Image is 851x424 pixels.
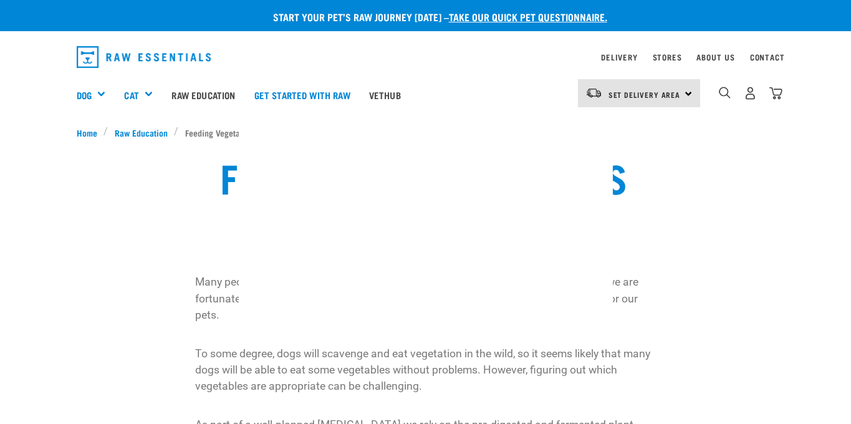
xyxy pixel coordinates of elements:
[108,126,174,139] a: Raw Education
[769,87,782,100] img: home-icon@2x.png
[750,55,785,59] a: Contact
[719,87,731,99] img: home-icon-1@2x.png
[162,70,244,120] a: Raw Education
[744,87,757,100] img: user.png
[77,126,104,139] a: Home
[195,345,656,395] p: To some degree, dogs will scavenge and eat vegetation in the wild, so it seems likely that many d...
[585,87,602,99] img: van-moving.png
[608,92,681,97] span: Set Delivery Area
[124,88,138,102] a: Cat
[77,126,97,139] span: Home
[195,274,656,323] p: Many people think they need to include vegetables in their pets [MEDICAL_DATA] but, we are fortun...
[77,46,211,68] img: Raw Essentials Logo
[449,14,607,19] a: take our quick pet questionnaire.
[220,154,631,199] h1: Feeding Vegetables
[360,70,410,120] a: Vethub
[696,55,734,59] a: About Us
[653,55,682,59] a: Stores
[601,55,637,59] a: Delivery
[77,126,775,139] nav: breadcrumbs
[245,70,360,120] a: Get started with Raw
[115,126,168,139] span: Raw Education
[239,62,613,312] img: blank image
[67,41,785,73] nav: dropdown navigation
[77,88,92,102] a: Dog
